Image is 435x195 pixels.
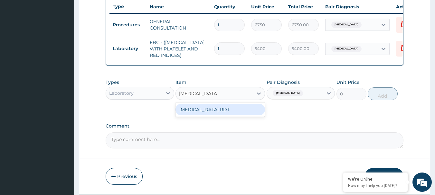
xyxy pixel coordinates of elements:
div: Chat with us now [33,36,108,44]
th: Actions [393,0,425,13]
span: [MEDICAL_DATA] [331,22,362,28]
th: Name [147,0,211,13]
div: Laboratory [109,90,134,96]
div: [MEDICAL_DATA] RDT [175,104,265,115]
textarea: Type your message and hit 'Enter' [3,128,123,151]
label: Pair Diagnosis [267,79,300,85]
div: We're Online! [348,176,403,182]
img: d_794563401_company_1708531726252_794563401 [12,32,26,48]
label: Item [175,79,186,85]
th: Type [109,1,147,13]
button: Previous [106,168,143,185]
td: Laboratory [109,43,147,55]
th: Total Price [285,0,322,13]
label: Types [106,80,119,85]
span: [MEDICAL_DATA] [331,46,362,52]
span: [MEDICAL_DATA] [273,90,303,96]
td: FBC - ([MEDICAL_DATA] WITH PLATELET AND RED INDICES) [147,36,211,62]
td: GENERAL CONSULTATION [147,15,211,34]
label: Unit Price [336,79,360,85]
th: Quantity [211,0,248,13]
span: We're online! [37,57,89,122]
th: Pair Diagnosis [322,0,393,13]
label: Comment [106,123,404,129]
button: Submit [365,168,403,185]
p: How may I help you today? [348,183,403,188]
th: Unit Price [248,0,285,13]
td: Procedures [109,19,147,31]
button: Add [368,87,398,100]
div: Minimize live chat window [106,3,121,19]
